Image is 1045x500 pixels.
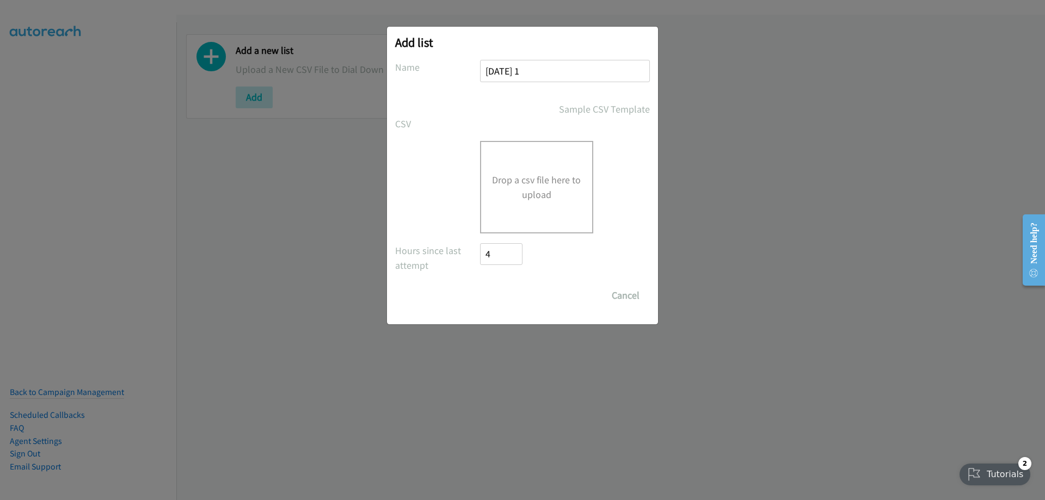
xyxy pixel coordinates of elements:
label: Hours since last attempt [395,243,480,273]
button: Drop a csv file here to upload [492,172,581,202]
button: Cancel [601,285,650,306]
h2: Add list [395,35,650,50]
a: Sample CSV Template [559,102,650,116]
label: Name [395,60,480,75]
iframe: Resource Center [1013,207,1045,293]
iframe: Checklist [953,453,1037,492]
label: CSV [395,116,480,131]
